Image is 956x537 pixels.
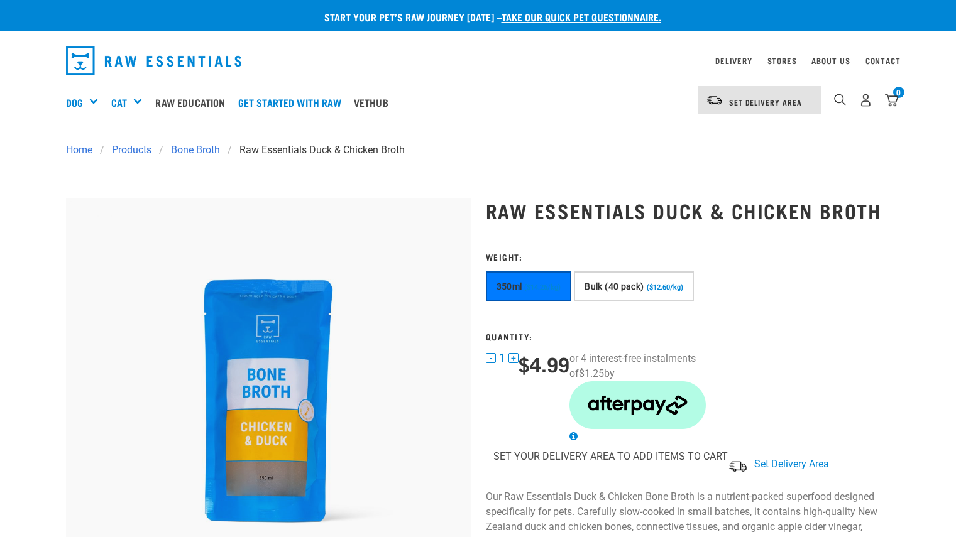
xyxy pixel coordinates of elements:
h3: Quantity: [486,332,706,341]
nav: breadcrumbs [66,143,891,158]
a: Contact [865,58,901,63]
span: Set Delivery Area [729,100,802,104]
span: Set Delivery Area [754,458,829,470]
span: ($14.26/kg) [524,283,561,291]
a: Dog [66,95,83,110]
a: Raw Education [152,77,234,127]
span: Bulk (40 pack) [585,281,644,291]
a: Delivery [715,58,752,63]
a: Cat [111,95,127,110]
nav: dropdown navigation [56,41,901,80]
a: Vethub [351,77,398,127]
button: Bulk (40 pack) ($12.60/kg) [574,271,693,301]
span: ($12.60/kg) [647,283,683,291]
a: Bone Broth [163,143,228,158]
a: About Us [811,58,850,63]
img: Raw Essentials Logo [66,46,242,75]
span: $1.25 [579,367,604,379]
img: user.png [859,94,872,107]
div: $4.99 [519,352,569,375]
img: van-moving.png [728,460,748,473]
img: home-icon@2x.png [885,94,898,107]
div: 0 [893,87,904,98]
h1: Raw Essentials Duck & Chicken Broth [486,199,891,222]
a: Stores [767,58,797,63]
span: 350ml [497,281,522,291]
span: 1 [499,351,505,364]
a: Home [66,143,100,158]
button: - [486,353,496,363]
img: van-moving.png [706,95,723,106]
a: Products [104,143,159,158]
a: take our quick pet questionnaire. [502,14,661,19]
img: home-icon-1@2x.png [834,94,846,106]
button: + [508,353,519,363]
div: or 4 interest-free instalments of by [569,351,706,444]
button: 350ml ($14.26/kg) [486,271,572,301]
img: Afterpay [569,381,706,429]
p: SET YOUR DELIVERY AREA TO ADD ITEMS TO CART [493,449,728,464]
a: Get started with Raw [235,77,351,127]
h3: Weight: [486,252,706,261]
